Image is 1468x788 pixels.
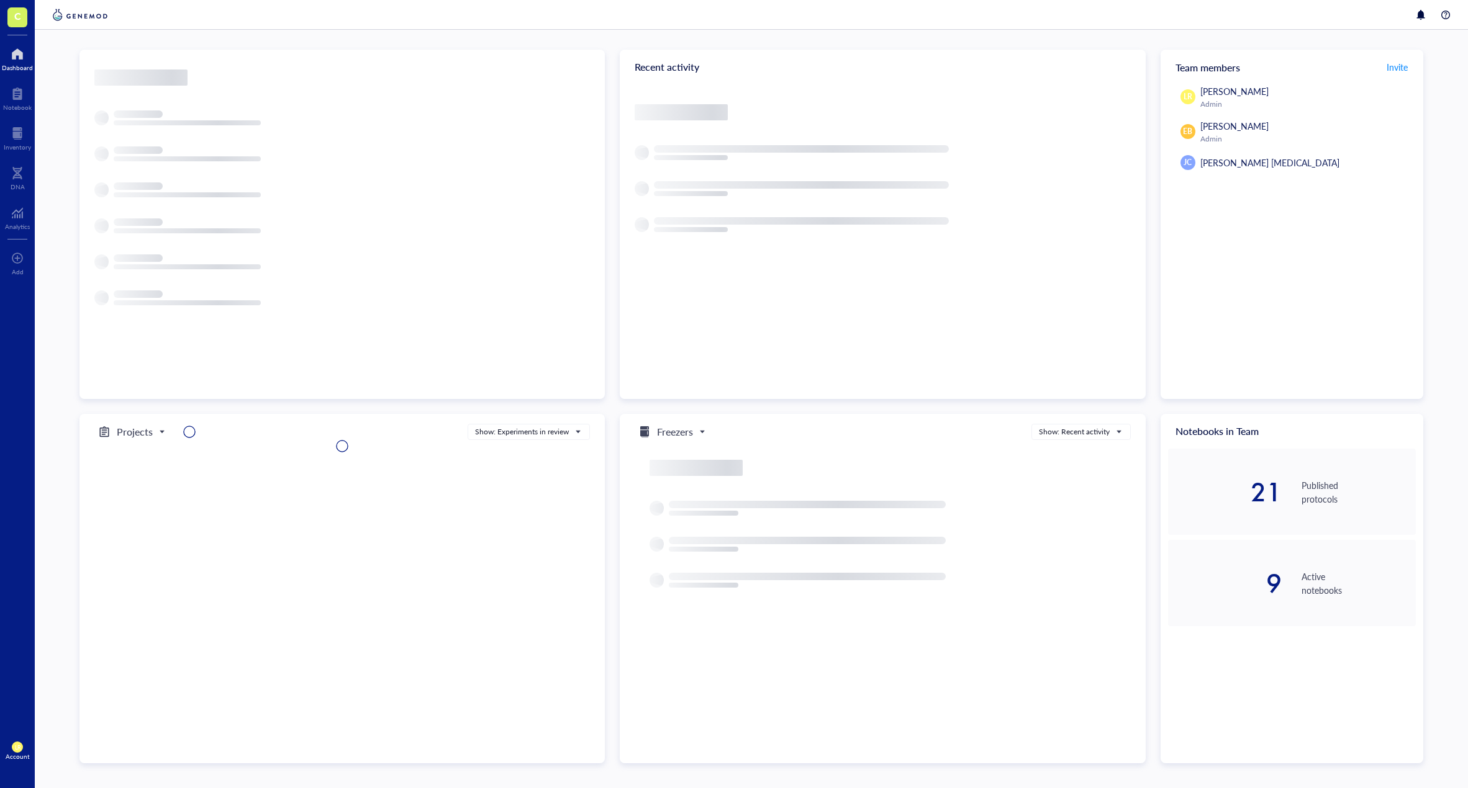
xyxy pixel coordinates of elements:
[117,424,153,439] h5: Projects
[12,268,24,275] div: Add
[14,8,21,24] span: C
[4,123,31,151] a: Inventory
[14,744,20,751] span: LR
[1387,61,1408,73] span: Invite
[1386,57,1408,77] button: Invite
[1302,570,1416,597] div: Active notebooks
[1183,126,1192,137] span: EB
[4,143,31,151] div: Inventory
[50,7,111,22] img: genemod-logo
[1168,571,1282,596] div: 9
[11,163,25,190] a: DNA
[1039,426,1110,437] div: Show: Recent activity
[1184,91,1192,102] span: LR
[6,753,30,760] div: Account
[2,44,33,71] a: Dashboard
[1200,120,1269,132] span: [PERSON_NAME]
[1200,156,1339,169] span: [PERSON_NAME] [MEDICAL_DATA]
[5,223,30,230] div: Analytics
[1161,414,1423,449] div: Notebooks in Team
[1168,480,1282,504] div: 21
[1184,157,1192,168] span: JC
[1161,50,1423,84] div: Team members
[3,104,32,111] div: Notebook
[11,183,25,190] div: DNA
[3,84,32,111] a: Notebook
[657,424,693,439] h5: Freezers
[2,64,33,71] div: Dashboard
[1302,478,1416,506] div: Published protocols
[1200,134,1411,144] div: Admin
[5,203,30,230] a: Analytics
[1200,99,1411,109] div: Admin
[1200,85,1269,97] span: [PERSON_NAME]
[620,50,1145,84] div: Recent activity
[475,426,569,437] div: Show: Experiments in review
